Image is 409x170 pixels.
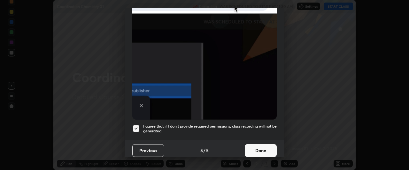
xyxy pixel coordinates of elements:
[204,147,205,154] h4: /
[200,147,203,154] h4: 5
[132,144,164,157] button: Previous
[245,144,277,157] button: Done
[143,124,277,134] h5: I agree that if I don't provide required permissions, class recording will not be generated
[206,147,209,154] h4: 5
